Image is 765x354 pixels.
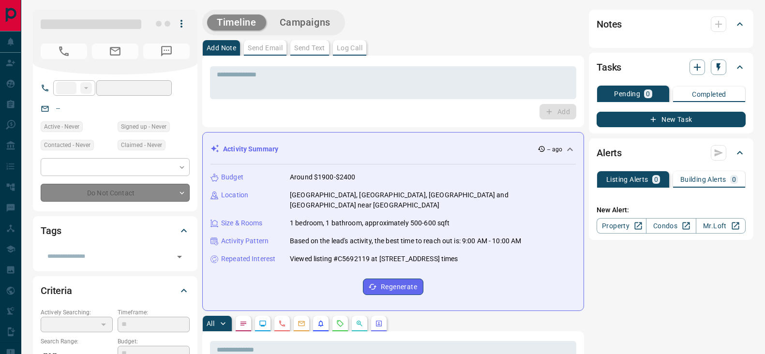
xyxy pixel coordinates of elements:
p: Timeframe: [118,308,190,317]
svg: Notes [240,320,247,327]
div: Tags [41,219,190,242]
div: Criteria [41,279,190,302]
button: Timeline [207,15,266,30]
span: Signed up - Never [121,122,166,132]
h2: Notes [597,16,622,32]
p: 1 bedroom, 1 bathroom, approximately 500-600 sqft [290,218,450,228]
a: Condos [646,218,696,234]
h2: Alerts [597,145,622,161]
p: New Alert: [597,205,746,215]
div: Alerts [597,141,746,164]
p: Location [221,190,248,200]
p: 0 [732,176,736,183]
span: No Number [41,44,87,59]
p: Around $1900-$2400 [290,172,355,182]
button: New Task [597,112,746,127]
span: Contacted - Never [44,140,90,150]
span: Active - Never [44,122,79,132]
h2: Tasks [597,59,621,75]
div: Tasks [597,56,746,79]
p: Actively Searching: [41,308,113,317]
p: Activity Summary [223,144,278,154]
p: Listing Alerts [606,176,648,183]
p: Completed [692,91,726,98]
h2: Tags [41,223,61,238]
p: Budget [221,172,243,182]
svg: Emails [298,320,305,327]
svg: Requests [336,320,344,327]
p: Search Range: [41,337,113,346]
a: Mr.Loft [696,218,746,234]
svg: Opportunities [356,320,363,327]
p: Size & Rooms [221,218,263,228]
p: Budget: [118,337,190,346]
p: Add Note [207,44,236,51]
p: Based on the lead's activity, the best time to reach out is: 9:00 AM - 10:00 AM [290,236,521,246]
p: All [207,320,214,327]
span: No Email [92,44,138,59]
p: -- ago [547,145,562,154]
p: Pending [614,90,640,97]
p: 0 [646,90,650,97]
p: Viewed listing #C5692119 at [STREET_ADDRESS] times [290,254,458,264]
p: [GEOGRAPHIC_DATA], [GEOGRAPHIC_DATA], [GEOGRAPHIC_DATA] and [GEOGRAPHIC_DATA] near [GEOGRAPHIC_DATA] [290,190,576,210]
svg: Lead Browsing Activity [259,320,267,327]
button: Campaigns [270,15,340,30]
p: Repeated Interest [221,254,275,264]
svg: Calls [278,320,286,327]
p: Activity Pattern [221,236,269,246]
a: -- [56,104,60,112]
a: Property [597,218,646,234]
button: Regenerate [363,279,423,295]
h2: Criteria [41,283,72,298]
div: Do Not Contact [41,184,190,202]
div: Notes [597,13,746,36]
p: Building Alerts [680,176,726,183]
div: Activity Summary-- ago [210,140,576,158]
span: Claimed - Never [121,140,162,150]
svg: Agent Actions [375,320,383,327]
span: No Number [143,44,190,59]
button: Open [173,250,186,264]
p: 0 [654,176,658,183]
svg: Listing Alerts [317,320,325,327]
